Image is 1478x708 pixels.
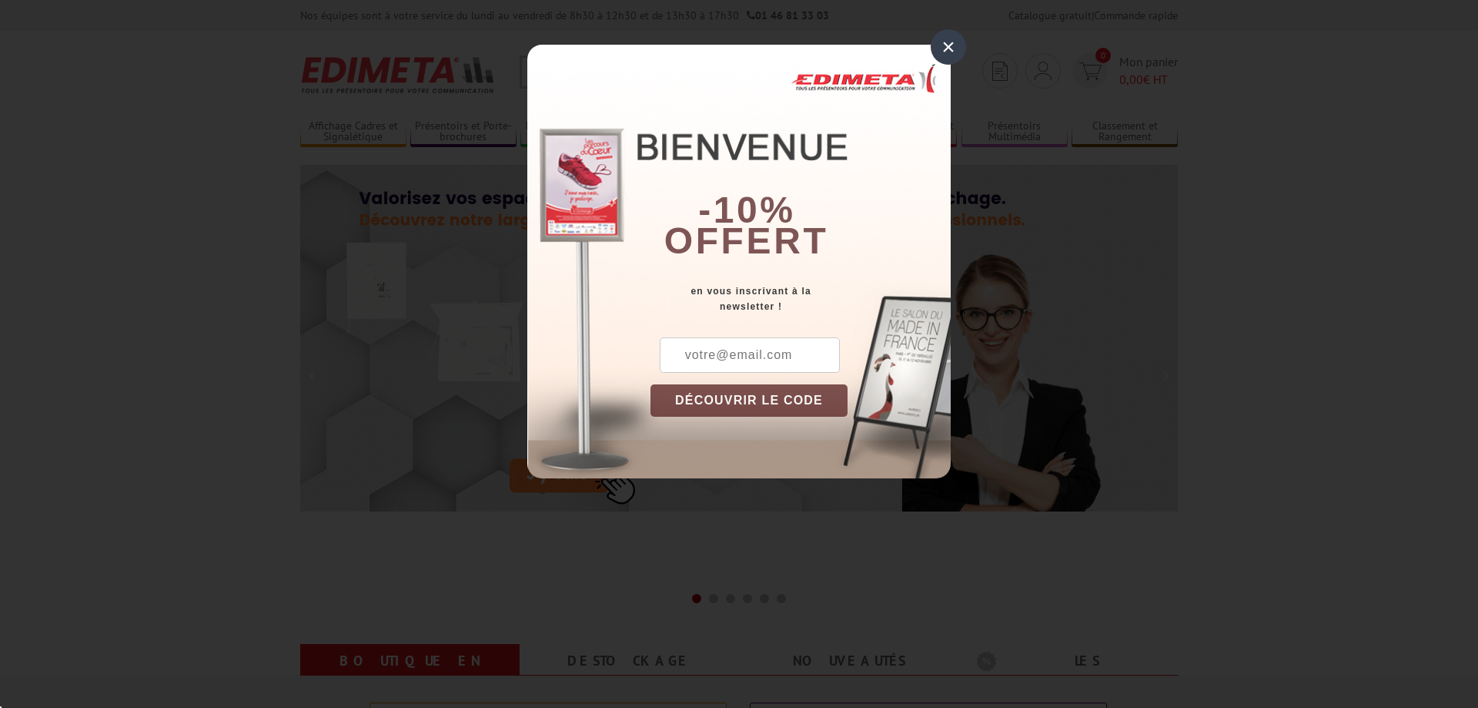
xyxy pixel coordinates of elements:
[660,337,840,373] input: votre@email.com
[650,384,848,417] button: DÉCOUVRIR LE CODE
[650,284,951,314] div: en vous inscrivant à la newsletter !
[698,190,795,230] b: -10%
[664,220,829,261] font: offert
[931,29,966,65] div: ×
